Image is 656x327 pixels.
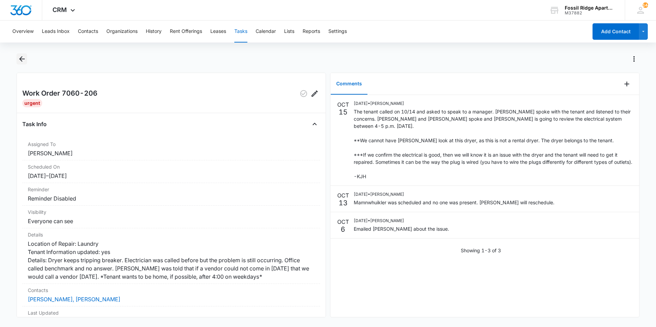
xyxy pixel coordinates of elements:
[284,21,294,43] button: Lists
[341,226,345,233] p: 6
[28,208,315,216] dt: Visibility
[337,218,349,226] p: OCT
[337,100,349,109] p: OCT
[22,99,42,107] div: Urgent
[28,309,315,316] dt: Last Updated
[643,2,648,8] div: notifications count
[28,149,315,157] dd: [PERSON_NAME]
[28,296,120,303] a: [PERSON_NAME], [PERSON_NAME]
[328,21,347,43] button: Settings
[309,119,320,130] button: Close
[28,141,315,148] dt: Assigned To
[78,21,98,43] button: Contacts
[621,78,632,89] button: Add Comment
[331,73,367,95] button: Comments
[106,21,138,43] button: Organizations
[146,21,162,43] button: History
[28,217,315,225] dd: Everyone can see
[28,186,315,193] dt: Reminder
[629,53,640,64] button: Actions
[170,21,202,43] button: Rent Offerings
[643,2,648,8] span: 144
[309,88,320,99] button: Edit
[16,53,27,64] button: Back
[234,21,247,43] button: Tasks
[42,21,70,43] button: Leads Inbox
[303,21,320,43] button: Reports
[28,163,315,170] dt: Scheduled On
[354,100,632,107] p: [DATE] • [PERSON_NAME]
[22,138,320,160] div: Assigned To[PERSON_NAME]
[52,6,67,13] span: CRM
[256,21,276,43] button: Calendar
[354,108,632,180] p: The tenant called on 10/14 and asked to speak to a manager. [PERSON_NAME] spoke with the tenant a...
[337,191,349,199] p: OCT
[22,284,320,306] div: Contacts[PERSON_NAME], [PERSON_NAME]
[593,23,639,40] button: Add Contact
[354,191,554,197] p: [DATE] • [PERSON_NAME]
[22,120,47,128] h4: Task Info
[22,160,320,183] div: Scheduled On[DATE]–[DATE]
[565,11,615,15] div: account id
[210,21,226,43] button: Leases
[28,287,315,294] dt: Contacts
[339,199,348,206] p: 13
[354,199,554,206] p: Mamnwhuikler was scheduled and no one was present. [PERSON_NAME] will reschedule.
[28,240,315,281] dd: Location of Repair: Laundry Tenant Information updated: yes Details: Dryer keeps tripping breaker...
[339,109,348,116] p: 15
[28,172,315,180] dd: [DATE] – [DATE]
[28,194,315,203] dd: Reminder Disabled
[22,88,97,99] h2: Work Order 7060-206
[354,218,449,224] p: [DATE] • [PERSON_NAME]
[22,228,320,284] div: DetailsLocation of Repair: Laundry Tenant Information updated: yes Details: Dryer keeps tripping ...
[28,231,315,238] dt: Details
[22,206,320,228] div: VisibilityEveryone can see
[12,21,34,43] button: Overview
[461,247,501,254] p: Showing 1-3 of 3
[565,5,615,11] div: account name
[22,183,320,206] div: ReminderReminder Disabled
[354,225,449,232] p: Emailed [PERSON_NAME] about the issue.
